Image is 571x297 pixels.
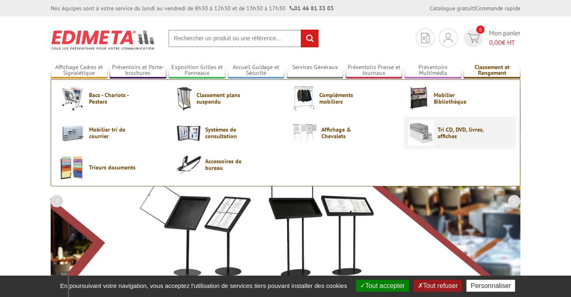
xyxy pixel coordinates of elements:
span: Mobilier Bibliothèque [434,92,483,105]
img: Accessoires de bureau [176,155,201,174]
a: Mobilier Bibliothèque [408,86,511,111]
a: Services Généraux [287,64,344,77]
img: Bacs - Chariots - Posters [60,86,85,111]
a: Classement et Rangement [463,64,520,77]
span: Trieurs documents [89,164,138,171]
a: Exposition Grilles et Panneaux [168,64,225,77]
span: Bacs - Chariots - Posters [89,92,138,105]
strong: 01 46 81 33 03 [290,5,334,12]
a: Bacs - Chariots - Posters [60,86,163,111]
span: Mobilier tri de courrier [89,126,138,139]
span: 0 [476,26,484,34]
a: Tri CD, DVD, livres, affiches [408,120,511,146]
a: Catalogue gratuit [430,5,474,12]
a: Commande rapide [475,5,520,12]
a: Mobilier tri de courrier [60,120,163,146]
div: | [430,4,520,12]
input: Rechercher un produit ou une référence... [168,30,319,47]
span: € HT [489,38,520,47]
a: Présentoirs et Porte-brochures [110,64,166,77]
a: Compléments mobiliers [292,86,395,111]
input: rechercher [301,30,318,47]
img: Tri CD, DVD, livres, affiches [408,120,434,146]
span: Accessoires de bureau [205,158,255,171]
img: Compléments mobiliers [292,86,316,111]
img: Systèmes de consultation [176,120,201,146]
a: Présentoirs Presse et Journaux [346,64,403,77]
img: Mobilier tri de courrier [60,120,85,146]
span: Tri CD, DVD, livres, affiches [438,126,487,139]
span: 0,00 [489,38,502,46]
a: Accueil Guidage et Sécurité [228,64,285,77]
img: devis rapide [421,33,429,43]
img: devis rapide [444,33,453,43]
img: Classement plans suspendu [176,86,193,111]
a: Accessoires de bureau [176,155,279,174]
span: Affichage & Chevalets [321,126,371,139]
span: En poursuivant votre navigation, vous acceptez l'utilisation de services tiers pouvant installer ... [56,282,351,289]
div: Nos équipes sont à votre service du lundi au vendredi de 8h30 à 12h30 et de 13h30 à 17h30 [51,4,334,12]
img: Trieurs documents [60,155,85,180]
img: devis rapide [468,33,480,43]
button: Tout accepter [356,280,409,292]
a: Affichage Cadres et Signalétique [51,64,108,77]
img: Mobilier Bibliothèque [408,86,430,111]
a: Classement plans suspendu [176,86,279,111]
a: Présentoirs Multimédia [405,64,461,77]
button: Personnaliser (fenêtre modale) [466,280,515,292]
a: Affichage & Chevalets [292,120,395,146]
span: Systèmes de consultation [205,126,255,139]
span: Compléments mobiliers [319,92,369,105]
a: devis rapide 0 Mon panier 0,00€ HT [462,28,520,47]
button: Tout refuser [414,280,462,292]
a: Trieurs documents [60,155,163,180]
img: Affichage & Chevalets [292,120,318,146]
a: Systèmes de consultation [176,120,279,146]
img: Présentoir, panneau, stand - Edimeta - PLV, affichage, mobilier bureau, entreprise [51,25,156,55]
span: Classement plans suspendu [197,92,246,105]
span: Mon panier [489,28,520,47]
